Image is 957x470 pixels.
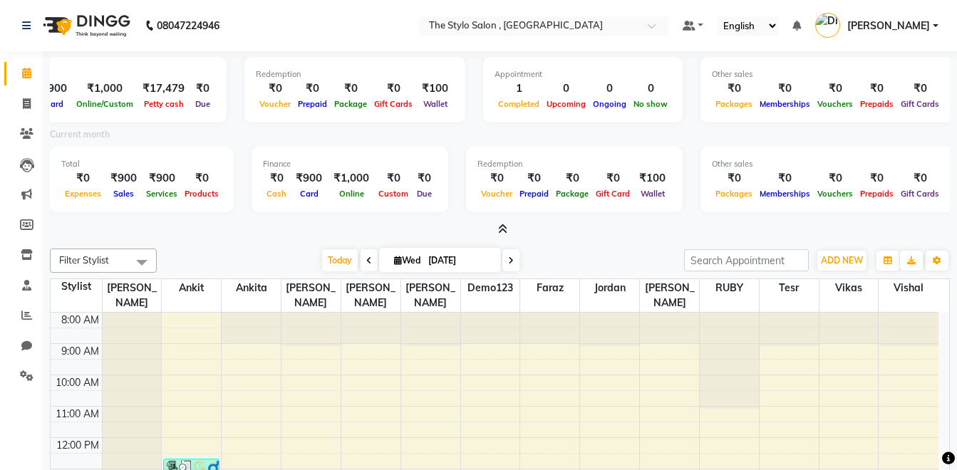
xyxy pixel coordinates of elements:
[190,80,215,97] div: ₹0
[814,189,857,199] span: Vouchers
[181,189,222,199] span: Products
[684,249,809,271] input: Search Appointment
[756,99,814,109] span: Memberships
[58,344,102,359] div: 9:00 AM
[712,158,943,170] div: Other sales
[712,80,756,97] div: ₹0
[897,170,943,187] div: ₹0
[375,189,412,199] span: Custom
[461,279,520,297] span: Demo123
[857,189,897,199] span: Prepaids
[192,99,214,109] span: Due
[633,170,671,187] div: ₹100
[181,170,222,187] div: ₹0
[413,189,435,199] span: Due
[35,80,73,97] div: ₹900
[281,279,341,312] span: [PERSON_NAME]
[222,279,281,297] span: Ankita
[420,99,451,109] span: Wallet
[331,80,371,97] div: ₹0
[412,170,437,187] div: ₹0
[328,170,375,187] div: ₹1,000
[814,80,857,97] div: ₹0
[322,249,358,271] span: Today
[371,99,416,109] span: Gift Cards
[495,80,543,97] div: 1
[110,189,138,199] span: Sales
[256,99,294,109] span: Voucher
[296,189,322,199] span: Card
[640,279,699,312] span: [PERSON_NAME]
[712,99,756,109] span: Packages
[61,158,222,170] div: Total
[51,279,102,294] div: Stylist
[552,189,592,199] span: Package
[58,313,102,328] div: 8:00 AM
[294,99,331,109] span: Prepaid
[424,250,495,271] input: 2025-09-03
[630,80,671,97] div: 0
[847,19,930,33] span: [PERSON_NAME]
[263,158,437,170] div: Finance
[371,80,416,97] div: ₹0
[756,80,814,97] div: ₹0
[543,99,589,109] span: Upcoming
[712,170,756,187] div: ₹0
[105,170,143,187] div: ₹900
[477,189,516,199] span: Voucher
[143,189,181,199] span: Services
[162,279,221,297] span: Ankit
[552,170,592,187] div: ₹0
[712,68,943,80] div: Other sales
[700,279,759,297] span: RUBY
[256,80,294,97] div: ₹0
[331,99,371,109] span: Package
[897,80,943,97] div: ₹0
[897,189,943,199] span: Gift Cards
[879,279,938,297] span: Vishal
[375,170,412,187] div: ₹0
[36,6,134,46] img: logo
[140,99,187,109] span: Petty cash
[495,99,543,109] span: Completed
[294,80,331,97] div: ₹0
[143,170,181,187] div: ₹900
[814,99,857,109] span: Vouchers
[290,170,328,187] div: ₹900
[817,251,867,271] button: ADD NEW
[857,99,897,109] span: Prepaids
[814,170,857,187] div: ₹0
[815,13,840,38] img: Divyani
[516,189,552,199] span: Prepaid
[59,254,109,266] span: Filter Stylist
[390,255,424,266] span: Wed
[637,189,668,199] span: Wallet
[630,99,671,109] span: No show
[336,189,368,199] span: Online
[41,99,67,109] span: Card
[157,6,219,46] b: 08047224946
[477,158,671,170] div: Redemption
[103,279,162,312] span: [PERSON_NAME]
[543,80,589,97] div: 0
[263,170,290,187] div: ₹0
[589,99,630,109] span: Ongoing
[819,279,879,297] span: Vikas
[263,189,290,199] span: Cash
[8,68,215,80] div: Finance
[516,170,552,187] div: ₹0
[712,189,756,199] span: Packages
[592,189,633,199] span: Gift Card
[477,170,516,187] div: ₹0
[495,68,671,80] div: Appointment
[857,80,897,97] div: ₹0
[857,170,897,187] div: ₹0
[756,170,814,187] div: ₹0
[53,407,102,422] div: 11:00 AM
[580,279,639,297] span: Jordan
[897,99,943,109] span: Gift Cards
[73,99,137,109] span: Online/Custom
[592,170,633,187] div: ₹0
[756,189,814,199] span: Memberships
[589,80,630,97] div: 0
